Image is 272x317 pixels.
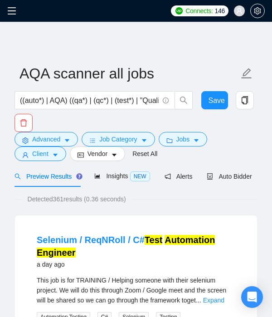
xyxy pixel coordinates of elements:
[15,132,78,146] button: settingAdvancedcaret-down
[250,4,265,18] button: setting
[21,194,132,204] span: Detected 361 results (0.36 seconds)
[165,235,215,245] mark: Automation
[94,172,150,180] span: Insights
[75,172,83,180] div: Tooltip anchor
[52,151,58,158] span: caret-down
[207,173,213,180] span: robot
[15,173,21,180] span: search
[159,132,208,146] button: folderJobscaret-down
[37,248,76,258] mark: Engineer
[175,91,193,109] button: search
[32,134,60,144] span: Advanced
[64,137,70,144] span: caret-down
[37,259,235,270] div: a day ago
[22,151,29,158] span: user
[163,98,169,103] span: info-circle
[201,91,228,109] button: Save
[203,297,224,304] a: Expand
[250,7,265,15] a: setting
[236,91,254,109] button: copy
[215,6,225,16] span: 146
[175,7,183,15] img: upwork-logo.png
[20,95,159,106] input: Search Freelance Jobs...
[236,96,253,104] span: copy
[89,137,96,144] span: bars
[241,286,263,308] div: Open Intercom Messenger
[15,114,33,132] button: delete
[166,137,173,144] span: folder
[15,173,80,180] span: Preview Results
[165,173,193,180] span: Alerts
[22,137,29,144] span: setting
[37,235,215,258] a: Selenium / ReqNRoll / C#Test Automation Engineer
[82,132,155,146] button: barsJob Categorycaret-down
[165,173,171,180] span: notification
[37,275,235,305] div: This job is for TRAINING / Helping someone with their selenium project. We will do this through Z...
[87,149,107,159] span: Vendor
[145,235,163,245] mark: Test
[175,96,192,104] span: search
[241,68,253,79] span: edit
[111,151,117,158] span: caret-down
[94,173,101,179] span: area-chart
[32,149,49,159] span: Client
[15,119,32,127] span: delete
[15,146,66,161] button: userClientcaret-down
[99,134,137,144] span: Job Category
[185,6,213,16] span: Connects:
[141,137,147,144] span: caret-down
[236,8,243,14] span: user
[193,137,199,144] span: caret-down
[130,171,150,181] span: NEW
[207,173,252,180] span: Auto Bidder
[132,149,157,159] a: Reset All
[209,95,225,106] span: Save
[176,134,190,144] span: Jobs
[196,297,201,304] span: ...
[7,6,16,15] span: menu
[78,151,84,158] span: idcard
[19,62,239,85] input: Scanner name...
[70,146,125,161] button: idcardVendorcaret-down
